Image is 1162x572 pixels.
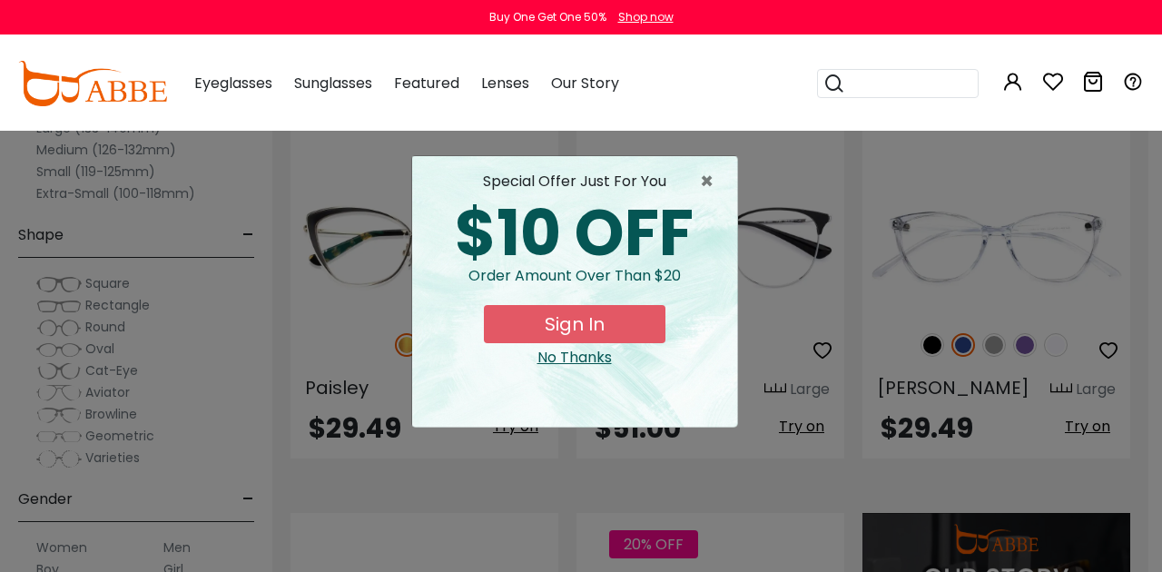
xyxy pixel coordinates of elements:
[489,9,606,25] div: Buy One Get One 50%
[427,347,723,369] div: Close
[484,305,665,343] button: Sign In
[618,9,674,25] div: Shop now
[551,73,619,94] span: Our Story
[427,265,723,305] div: Order amount over than $20
[294,73,372,94] span: Sunglasses
[700,171,723,192] button: Close
[194,73,272,94] span: Eyeglasses
[18,61,167,106] img: abbeglasses.com
[427,202,723,265] div: $10 OFF
[700,171,723,192] span: ×
[481,73,529,94] span: Lenses
[427,171,723,192] div: special offer just for you
[609,9,674,25] a: Shop now
[394,73,459,94] span: Featured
